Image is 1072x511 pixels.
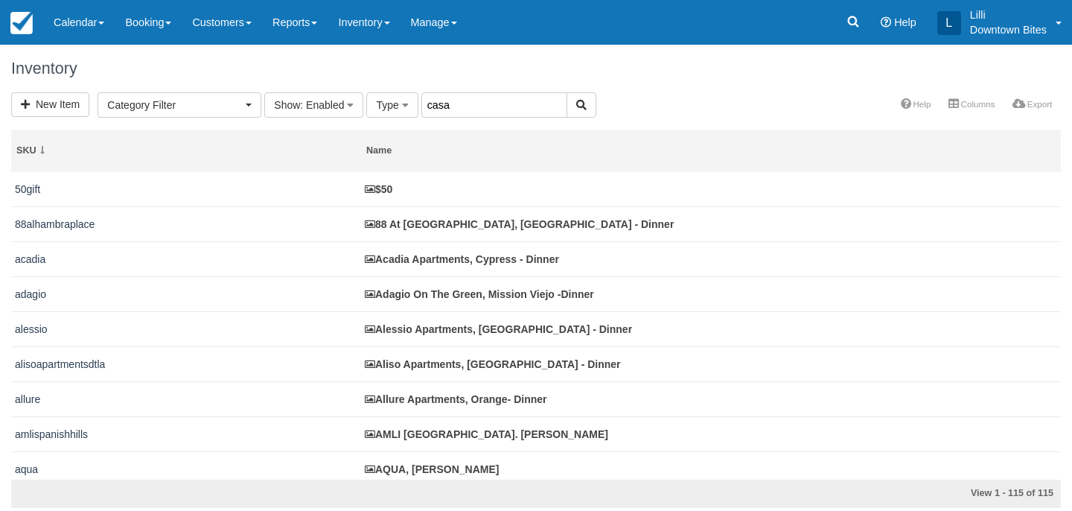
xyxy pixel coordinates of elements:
[11,92,89,117] a: New Item
[361,451,1061,486] td: AQUA, Marina Del Rey - Dinner
[421,92,567,118] input: Search Items
[11,172,361,207] td: 50gift
[361,172,1061,207] td: $50
[365,428,608,440] a: AMLI [GEOGRAPHIC_DATA]. [PERSON_NAME]
[361,416,1061,451] td: AMLI Spanish Hills. Camarillo - Dinner
[718,487,1053,501] div: View 1 - 115 of 115
[361,206,1061,241] td: 88 At Alhambra Place, Alhambra - Dinner
[365,358,621,370] a: Aliso Apartments, [GEOGRAPHIC_DATA] - Dinner
[881,17,891,28] i: Help
[361,241,1061,276] td: Acadia Apartments, Cypress - Dinner
[361,276,1061,311] td: Adagio On The Green, Mission Viejo -Dinner
[11,206,361,241] td: 88alhambraplace
[366,92,418,118] button: Type
[11,451,361,486] td: aqua
[98,92,261,118] button: Category Filter
[366,145,1056,157] div: Name
[264,92,363,118] button: Show: Enabled
[970,22,1047,37] p: Downtown Bites
[361,346,1061,381] td: Aliso Apartments, Los Angeles - Dinner
[376,99,398,111] span: Type
[11,346,361,381] td: alisoapartmentsdtla
[365,393,547,405] a: Allure Apartments, Orange- Dinner
[10,12,33,34] img: checkfront-main-nav-mini-logo.png
[894,16,916,28] span: Help
[892,94,939,115] a: Help
[365,218,674,230] a: 88 At [GEOGRAPHIC_DATA], [GEOGRAPHIC_DATA] - Dinner
[300,99,344,111] span: : Enabled
[1004,94,1061,115] a: Export
[107,98,242,112] span: Category Filter
[11,60,1061,77] h1: Inventory
[11,381,361,416] td: allure
[970,7,1047,22] p: Lilli
[365,463,499,475] a: AQUA, [PERSON_NAME]
[11,416,361,451] td: amlispanishhills
[365,253,559,265] a: Acadia Apartments, Cypress - Dinner
[11,241,361,276] td: acadia
[937,11,961,35] div: L
[361,311,1061,346] td: Alessio Apartments, Los Angeles - Dinner
[365,288,594,300] a: Adagio On The Green, Mission Viejo -Dinner
[365,323,632,335] a: Alessio Apartments, [GEOGRAPHIC_DATA] - Dinner
[11,276,361,311] td: adagio
[892,94,1061,117] ul: More
[16,145,356,157] div: SKU
[361,381,1061,416] td: Allure Apartments, Orange- Dinner
[11,311,361,346] td: alessio
[365,183,392,195] a: $50
[274,99,300,111] span: Show
[939,94,1004,115] a: Columns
